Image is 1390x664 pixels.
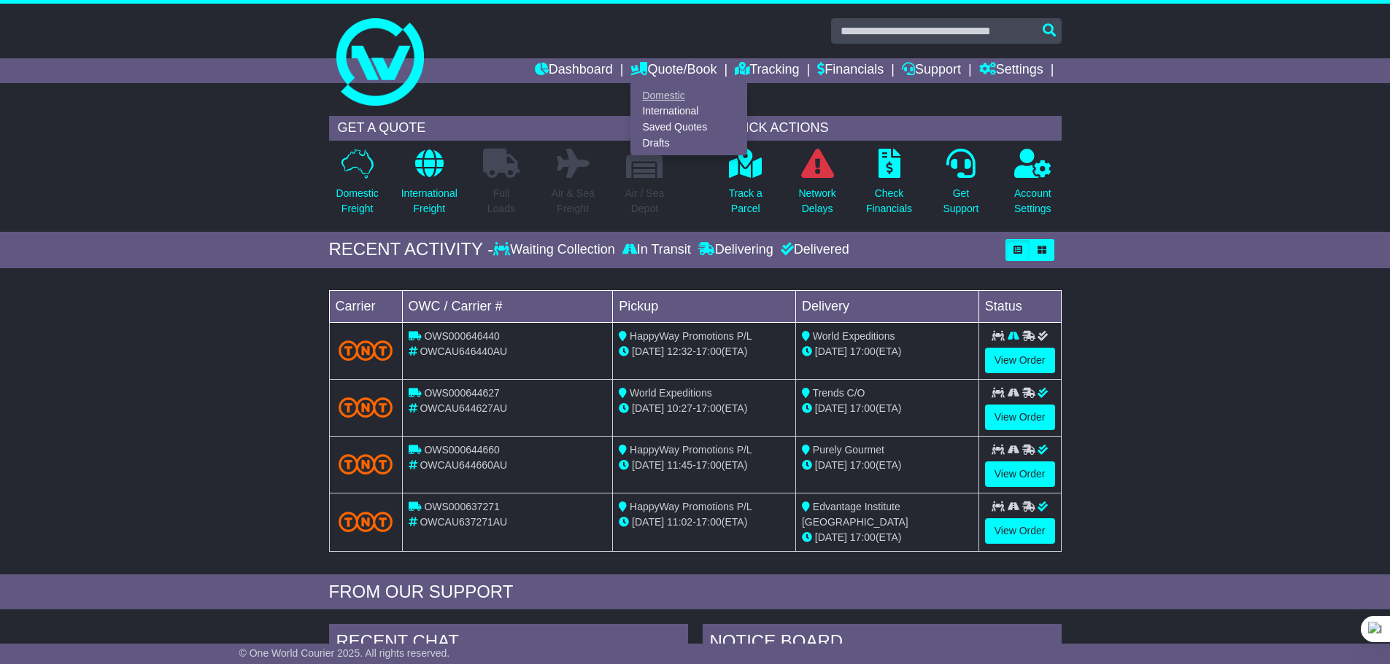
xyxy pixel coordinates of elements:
[619,242,695,258] div: In Transit
[795,290,978,322] td: Delivery
[420,516,507,528] span: OWCAU637271AU
[813,387,865,399] span: Trends C/O
[696,516,722,528] span: 17:00
[802,344,973,359] div: (ETA)
[402,290,613,322] td: OWC / Carrier #
[777,242,849,258] div: Delivered
[552,186,595,216] p: Air & Sea Freight
[696,459,722,471] span: 17:00
[329,582,1062,603] div: FROM OUR SUPPORT
[985,348,1055,373] a: View Order
[815,459,847,471] span: [DATE]
[717,116,1062,141] div: QUICK ACTIONS
[850,402,876,414] span: 17:00
[339,454,393,474] img: TNT_Domestic.png
[802,401,973,416] div: (ETA)
[420,345,507,357] span: OWCAU646440AU
[631,103,746,120] a: International
[630,501,752,512] span: HappyWay Promotions P/L
[619,458,789,473] div: - (ETA)
[695,242,777,258] div: Delivering
[865,148,913,224] a: CheckFinancials
[850,531,876,543] span: 17:00
[802,458,973,473] div: (ETA)
[632,459,664,471] span: [DATE]
[631,120,746,136] a: Saved Quotes
[329,290,402,322] td: Carrier
[329,116,673,141] div: GET A QUOTE
[630,387,712,399] span: World Expeditions
[943,186,978,216] p: Get Support
[630,83,747,155] div: Quote/Book
[813,330,895,342] span: World Expeditions
[535,58,613,83] a: Dashboard
[985,518,1055,544] a: View Order
[424,387,500,399] span: OWS000644627
[619,401,789,416] div: - (ETA)
[813,444,884,456] span: Purely Gourmet
[619,515,789,530] div: - (ETA)
[815,345,847,357] span: [DATE]
[735,58,799,83] a: Tracking
[239,647,450,659] span: © One World Courier 2025. All rights reserved.
[630,58,717,83] a: Quote/Book
[420,402,507,414] span: OWCAU644627AU
[866,186,912,216] p: Check Financials
[985,405,1055,430] a: View Order
[815,402,847,414] span: [DATE]
[850,459,876,471] span: 17:00
[1014,186,1051,216] p: Account Settings
[798,148,836,224] a: NetworkDelays
[631,87,746,103] a: Domestic
[339,512,393,531] img: TNT_Domestic.png
[817,58,884,83] a: Financials
[619,344,789,359] div: - (ETA)
[632,402,664,414] span: [DATE]
[728,148,763,224] a: Track aParcel
[401,148,458,224] a: InternationalFreight
[613,290,796,322] td: Pickup
[815,531,847,543] span: [DATE]
[631,135,746,151] a: Drafts
[630,330,752,342] span: HappyWay Promotions P/L
[424,330,500,342] span: OWS000646440
[1013,148,1052,224] a: AccountSettings
[667,459,692,471] span: 11:45
[401,186,457,216] p: International Freight
[696,402,722,414] span: 17:00
[329,624,688,663] div: RECENT CHAT
[703,624,1062,663] div: NOTICE BOARD
[978,290,1061,322] td: Status
[667,345,692,357] span: 12:32
[339,397,393,417] img: TNT_Domestic.png
[942,148,979,224] a: GetSupport
[493,242,618,258] div: Waiting Collection
[902,58,961,83] a: Support
[424,444,500,456] span: OWS000644660
[424,501,500,512] span: OWS000637271
[985,461,1055,487] a: View Order
[632,345,664,357] span: [DATE]
[483,186,520,216] p: Full Loads
[729,186,762,216] p: Track a Parcel
[625,186,665,216] p: Air / Sea Depot
[979,58,1043,83] a: Settings
[850,345,876,357] span: 17:00
[696,345,722,357] span: 17:00
[667,402,692,414] span: 10:27
[630,444,752,456] span: HappyWay Promotions P/L
[335,148,379,224] a: DomesticFreight
[336,186,378,216] p: Domestic Freight
[420,459,507,471] span: OWCAU644660AU
[339,340,393,360] img: TNT_Domestic.png
[667,516,692,528] span: 11:02
[802,501,908,528] span: Edvantage Institute [GEOGRAPHIC_DATA]
[632,516,664,528] span: [DATE]
[802,530,973,545] div: (ETA)
[798,186,835,216] p: Network Delays
[329,239,494,260] div: RECENT ACTIVITY -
